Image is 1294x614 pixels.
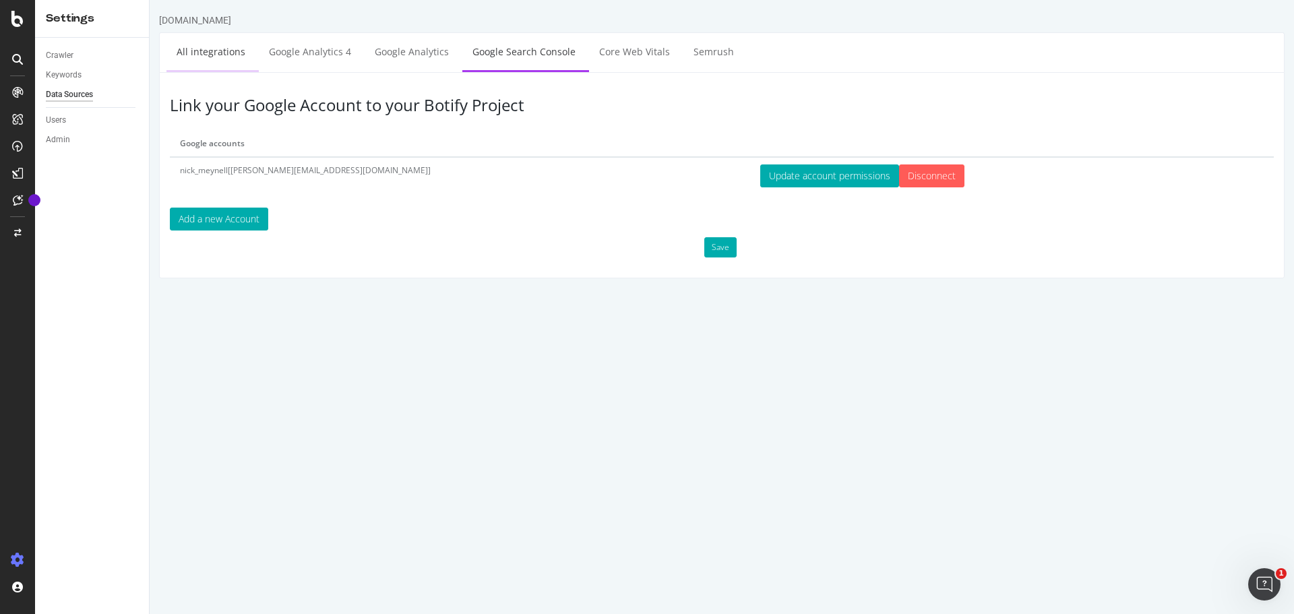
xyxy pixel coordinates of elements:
a: Keywords [46,68,140,82]
div: Tooltip anchor [28,194,40,206]
button: Update account permissions [611,164,749,187]
a: Admin [46,133,140,147]
button: Add a new Account [20,208,119,231]
a: Semrush [534,33,594,70]
span: 1 [1276,568,1287,579]
div: [DOMAIN_NAME] [9,13,82,27]
th: Google accounts [20,131,600,156]
td: nick_meynell[[PERSON_NAME][EMAIL_ADDRESS][DOMAIN_NAME]] [20,157,600,194]
div: Keywords [46,68,82,82]
div: Data Sources [46,88,93,102]
a: Core Web Vitals [439,33,530,70]
div: Admin [46,133,70,147]
a: Google Search Console [313,33,436,70]
div: Users [46,113,66,127]
iframe: Intercom live chat [1248,568,1281,601]
a: Data Sources [46,88,140,102]
div: Settings [46,11,138,26]
h3: Link your Google Account to your Botify Project [20,96,1124,114]
a: Google Analytics [215,33,309,70]
div: Crawler [46,49,73,63]
input: Disconnect [749,164,815,187]
a: All integrations [17,33,106,70]
button: Save [555,237,587,257]
a: Users [46,113,140,127]
a: Crawler [46,49,140,63]
a: Google Analytics 4 [109,33,212,70]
